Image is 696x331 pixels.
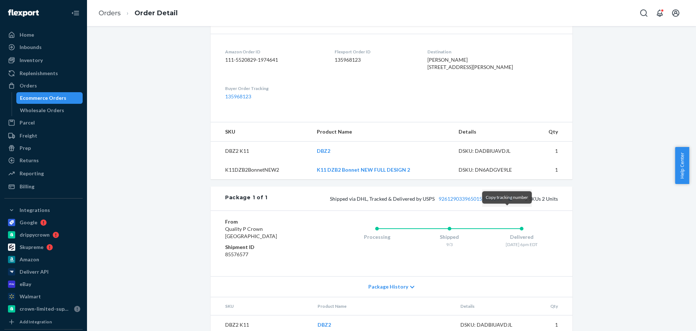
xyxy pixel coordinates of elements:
[4,291,83,302] a: Walmart
[211,297,312,315] th: SKU
[4,155,83,166] a: Returns
[225,218,312,225] dt: From
[20,183,34,190] div: Billing
[225,226,277,239] span: Quality P Crown [GEOGRAPHIC_DATA]
[268,194,558,203] div: 2 SKUs 2 Units
[20,244,43,251] div: Skupreme
[460,321,529,328] div: DSKU: DADBIUAVDJL
[16,92,83,104] a: Ecommerce Orders
[318,322,331,328] a: DBZ2
[4,29,83,41] a: Home
[637,6,651,20] button: Open Search Box
[4,117,83,128] a: Parcel
[317,167,410,173] a: K11 DZB2 Bonnet NEW FULL DESIGN 2
[427,57,513,70] span: [PERSON_NAME] [STREET_ADDRESS][PERSON_NAME]
[4,204,83,216] button: Integrations
[4,303,83,315] a: crown-limited-supply
[20,119,35,126] div: Parcel
[485,241,558,248] div: [DATE] 6pm EDT
[20,44,42,51] div: Inbounds
[335,49,415,55] dt: Flexport Order ID
[4,266,83,278] a: Deliverr API
[4,142,83,154] a: Prep
[413,233,486,241] div: Shipped
[534,297,572,315] th: Qty
[20,82,37,89] div: Orders
[20,256,39,263] div: Amazon
[225,93,251,99] a: 135968123
[68,6,83,20] button: Close Navigation
[20,157,39,164] div: Returns
[532,122,572,142] th: Qty
[211,142,311,161] td: DBZ2 K11
[427,49,558,55] dt: Destination
[439,196,502,202] a: 9261290339650155885258
[20,319,52,325] div: Add Integration
[20,268,49,275] div: Deliverr API
[20,57,43,64] div: Inventory
[330,196,515,202] span: Shipped via DHL, Tracked & Delivered by USPS
[20,219,37,226] div: Google
[335,56,415,64] dd: 135968123
[4,68,83,79] a: Replenishments
[134,9,178,17] a: Order Detail
[211,160,311,179] td: K11DZB2BonnetNEW2
[311,122,453,142] th: Product Name
[20,132,37,139] div: Freight
[20,231,50,238] div: drippycrown
[8,9,39,17] img: Flexport logo
[4,229,83,241] a: drippycrown
[225,251,312,258] dd: 85576577
[485,233,558,241] div: Delivered
[532,142,572,161] td: 1
[99,9,121,17] a: Orders
[4,168,83,179] a: Reporting
[20,305,71,312] div: crown-limited-supply
[4,54,83,66] a: Inventory
[4,241,83,253] a: Skupreme
[4,181,83,192] a: Billing
[225,85,323,91] dt: Buyer Order Tracking
[20,170,44,177] div: Reporting
[4,318,83,326] a: Add Integration
[225,49,323,55] dt: Amazon Order ID
[532,160,572,179] td: 1
[20,107,64,114] div: Wholesale Orders
[20,70,58,77] div: Replenishments
[368,283,408,290] span: Package History
[20,94,66,102] div: Ecommerce Orders
[675,147,689,184] button: Help Center
[4,130,83,142] a: Freight
[20,144,31,152] div: Prep
[93,3,183,24] ol: breadcrumbs
[211,122,311,142] th: SKU
[4,41,83,53] a: Inbounds
[652,6,667,20] button: Open notifications
[312,297,455,315] th: Product Name
[668,6,683,20] button: Open account menu
[455,297,534,315] th: Details
[14,5,41,12] span: Support
[4,217,83,228] a: Google
[4,254,83,265] a: Amazon
[20,293,41,300] div: Walmart
[20,31,34,38] div: Home
[4,80,83,91] a: Orders
[459,147,527,155] div: DSKU: DADBIUAVDJL
[225,194,268,203] div: Package 1 of 1
[225,56,323,64] dd: 111-5520829-1974641
[16,105,83,116] a: Wholesale Orders
[459,166,527,173] div: DSKU: DN6ADGVE9LE
[413,241,486,248] div: 9/3
[225,244,312,251] dt: Shipment ID
[317,148,330,154] a: DBZ2
[486,195,528,200] span: Copy tracking number
[4,278,83,290] a: eBay
[341,233,413,241] div: Processing
[20,281,31,288] div: eBay
[453,122,533,142] th: Details
[20,207,50,214] div: Integrations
